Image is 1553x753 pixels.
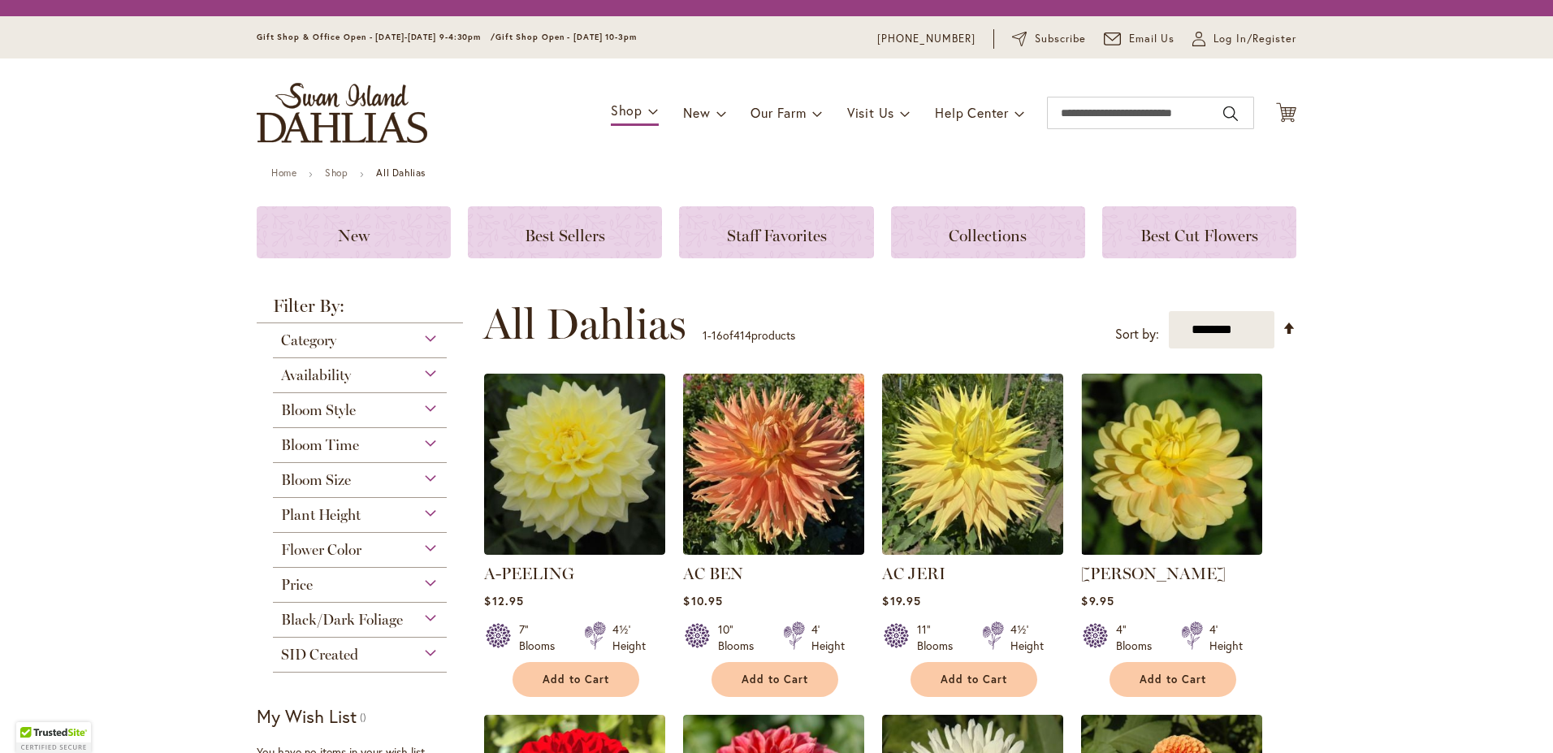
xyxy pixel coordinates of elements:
[1110,662,1236,697] button: Add to Cart
[877,31,975,47] a: [PHONE_NUMBER]
[325,167,348,179] a: Shop
[1213,31,1296,47] span: Log In/Register
[683,104,710,121] span: New
[1115,319,1159,349] label: Sort by:
[911,662,1037,697] button: Add to Cart
[543,673,609,686] span: Add to Cart
[1129,31,1175,47] span: Email Us
[281,366,351,384] span: Availability
[1010,621,1044,654] div: 4½' Height
[712,662,838,697] button: Add to Cart
[882,564,945,583] a: AC JERI
[1102,206,1296,258] a: Best Cut Flowers
[484,593,523,608] span: $12.95
[683,564,743,583] a: AC BEN
[281,646,358,664] span: SID Created
[1192,31,1296,47] a: Log In/Register
[338,226,370,245] span: New
[733,327,751,343] span: 414
[281,611,403,629] span: Black/Dark Foliage
[484,564,574,583] a: A-PEELING
[679,206,873,258] a: Staff Favorites
[525,226,605,245] span: Best Sellers
[891,206,1085,258] a: Collections
[1104,31,1175,47] a: Email Us
[847,104,894,121] span: Visit Us
[281,401,356,419] span: Bloom Style
[811,621,845,654] div: 4' Height
[519,621,565,654] div: 7" Blooms
[611,102,642,119] span: Shop
[935,104,1009,121] span: Help Center
[257,83,427,143] a: store logo
[742,673,808,686] span: Add to Cart
[257,206,451,258] a: New
[1140,226,1258,245] span: Best Cut Flowers
[949,226,1027,245] span: Collections
[1116,621,1162,654] div: 4" Blooms
[1081,593,1114,608] span: $9.95
[1209,621,1243,654] div: 4' Height
[941,673,1007,686] span: Add to Cart
[683,543,864,558] a: AC BEN
[257,32,495,42] span: Gift Shop & Office Open - [DATE]-[DATE] 9-4:30pm /
[703,327,707,343] span: 1
[257,297,463,323] strong: Filter By:
[727,226,827,245] span: Staff Favorites
[612,621,646,654] div: 4½' Height
[917,621,963,654] div: 11" Blooms
[882,543,1063,558] a: AC Jeri
[16,722,91,753] div: TrustedSite Certified
[376,167,426,179] strong: All Dahlias
[718,621,764,654] div: 10" Blooms
[484,374,665,555] img: A-Peeling
[281,331,336,349] span: Category
[1081,374,1262,555] img: AHOY MATEY
[468,206,662,258] a: Best Sellers
[751,104,806,121] span: Our Farm
[483,300,686,348] span: All Dahlias
[1081,564,1226,583] a: [PERSON_NAME]
[1012,31,1086,47] a: Subscribe
[1035,31,1086,47] span: Subscribe
[1223,101,1238,127] button: Search
[257,704,357,728] strong: My Wish List
[712,327,723,343] span: 16
[281,471,351,489] span: Bloom Size
[484,543,665,558] a: A-Peeling
[271,167,296,179] a: Home
[1081,543,1262,558] a: AHOY MATEY
[882,374,1063,555] img: AC Jeri
[281,576,313,594] span: Price
[281,436,359,454] span: Bloom Time
[281,506,361,524] span: Plant Height
[882,593,920,608] span: $19.95
[281,541,361,559] span: Flower Color
[1140,673,1206,686] span: Add to Cart
[683,593,722,608] span: $10.95
[703,322,795,348] p: - of products
[683,374,864,555] img: AC BEN
[513,662,639,697] button: Add to Cart
[495,32,637,42] span: Gift Shop Open - [DATE] 10-3pm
